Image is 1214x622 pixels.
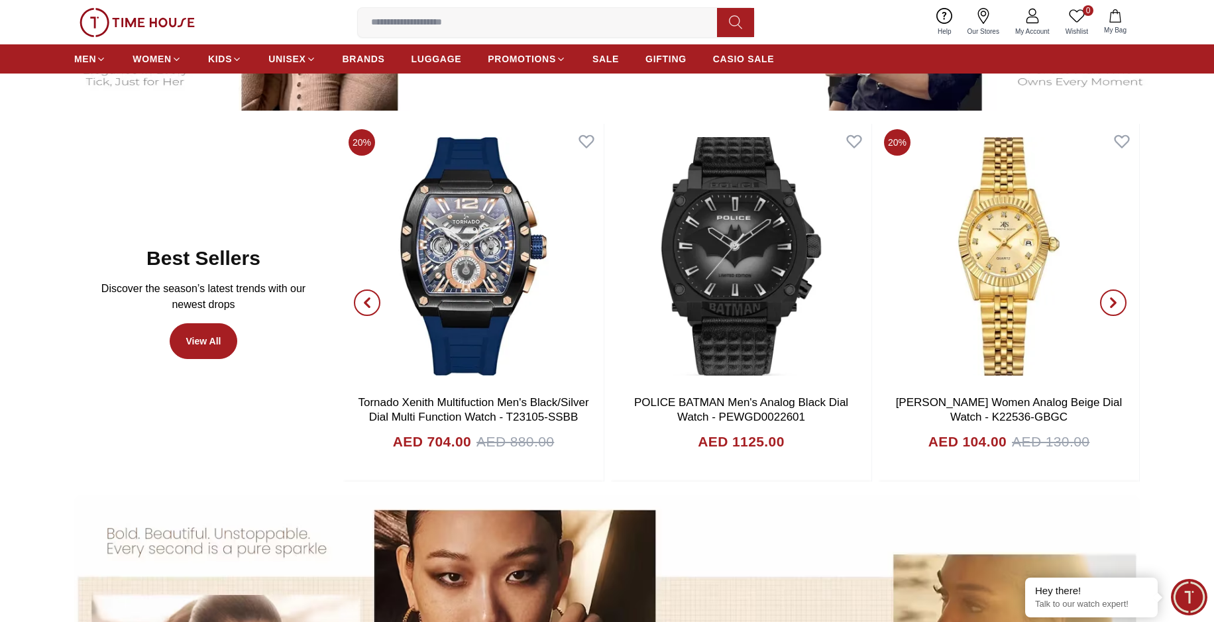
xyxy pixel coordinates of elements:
span: 20% [884,129,910,156]
span: AED 130.00 [1012,431,1089,452]
a: GIFTING [645,47,687,71]
img: ... [80,8,195,37]
a: Our Stores [960,5,1007,39]
a: Help [930,5,960,39]
span: BRANDS [343,52,385,66]
a: CASIO SALE [713,47,775,71]
img: Tornado Xenith Multifuction Men's Black/Silver Dial Multi Function Watch - T23105-SSBB [343,124,604,389]
h4: AED 104.00 [928,431,1007,452]
h2: Best Sellers [146,246,260,270]
span: 0 [1083,5,1093,16]
span: UNISEX [268,52,305,66]
span: AED 880.00 [476,431,554,452]
span: Wishlist [1060,26,1093,36]
button: My Bag [1096,7,1134,38]
a: MEN [74,47,106,71]
span: GIFTING [645,52,687,66]
p: Discover the season’s latest trends with our newest drops [85,281,322,313]
span: CASIO SALE [713,52,775,66]
div: Chat Widget [1171,579,1207,615]
span: My Account [1010,26,1055,36]
h4: AED 1125.00 [698,431,784,452]
a: Tornado Xenith Multifuction Men's Black/Silver Dial Multi Function Watch - T23105-SSBB [358,396,588,423]
a: UNISEX [268,47,315,71]
span: MEN [74,52,96,66]
span: LUGGAGE [412,52,462,66]
span: WOMEN [133,52,172,66]
span: My Bag [1099,25,1132,35]
a: POLICE BATMAN Men's Analog Black Dial Watch - PEWGD0022601 [634,396,848,423]
p: Talk to our watch expert! [1035,599,1148,610]
a: SALE [592,47,619,71]
span: PROMOTIONS [488,52,556,66]
a: 0Wishlist [1058,5,1096,39]
a: WOMEN [133,47,182,71]
a: KIDS [208,47,242,71]
span: SALE [592,52,619,66]
a: LUGGAGE [412,47,462,71]
a: [PERSON_NAME] Women Analog Beige Dial Watch - K22536-GBGC [896,396,1123,423]
img: Kenneth Scott Women Analog Beige Dial Watch - K22536-GBGC [879,124,1139,389]
span: Help [932,26,957,36]
span: KIDS [208,52,232,66]
img: POLICE BATMAN Men's Analog Black Dial Watch - PEWGD0022601 [611,124,871,389]
span: Our Stores [962,26,1005,36]
a: BRANDS [343,47,385,71]
a: View All [170,323,238,359]
div: Hey there! [1035,584,1148,597]
a: PROMOTIONS [488,47,566,71]
h4: AED 704.00 [393,431,471,452]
